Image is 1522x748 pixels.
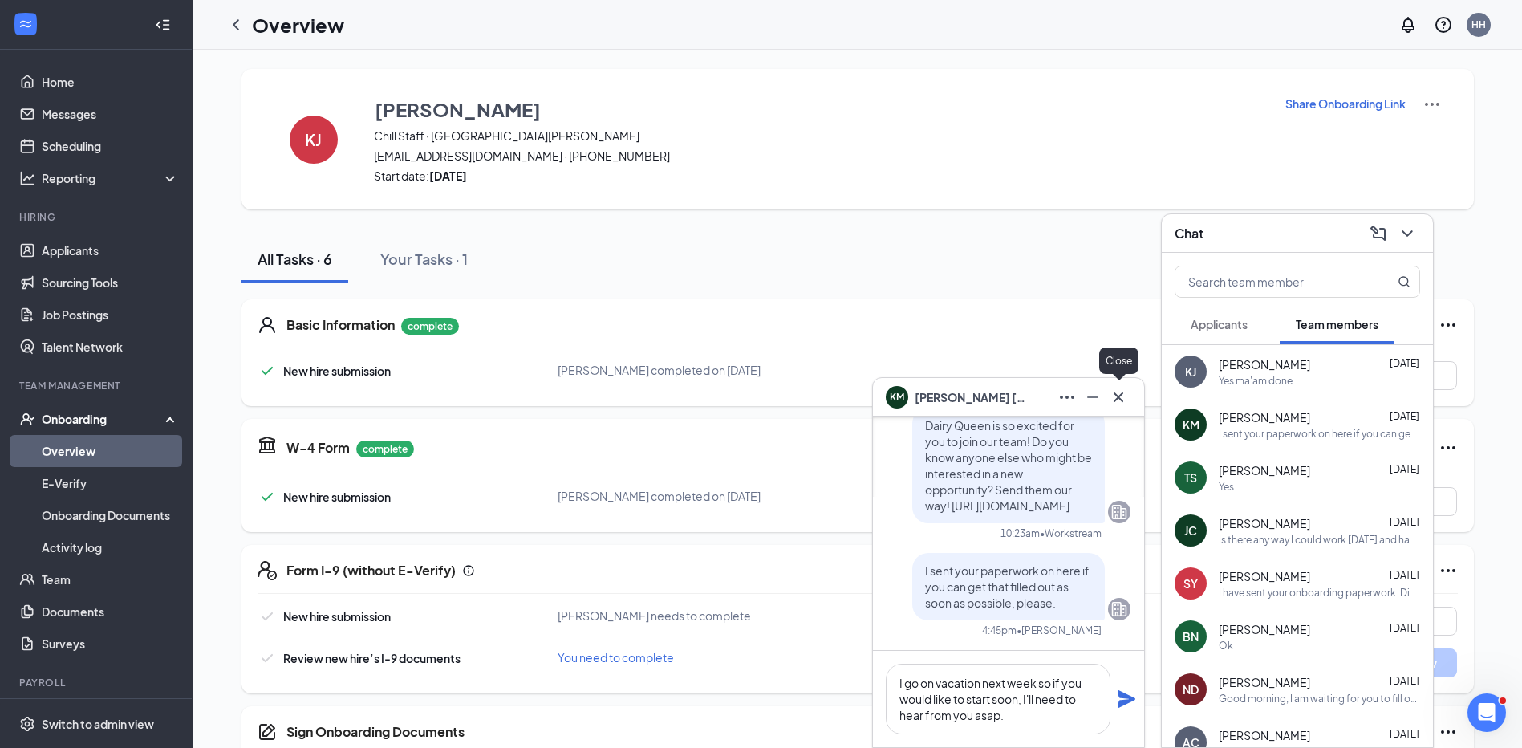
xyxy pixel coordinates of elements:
a: Job Postings [42,299,179,331]
span: You need to complete [558,650,674,665]
a: Onboarding Documents [42,499,179,531]
svg: Checkmark [258,607,277,626]
span: • [PERSON_NAME] [1017,624,1102,637]
span: [PERSON_NAME] [1219,674,1310,690]
span: [DATE] [1390,569,1419,581]
span: Start date: [374,168,1264,184]
svg: FormI9EVerifyIcon [258,561,277,580]
div: Yes [1219,480,1234,494]
svg: QuestionInfo [1434,15,1453,35]
div: SY [1183,575,1198,591]
a: Sourcing Tools [42,266,179,299]
button: KJ [274,95,354,184]
span: [DATE] [1390,516,1419,528]
span: New hire submission [283,490,391,504]
span: Team members [1296,317,1378,331]
div: I have sent your onboarding paperwork. Disregard the pay. It makes us put an hourly amount but ob... [1219,586,1420,600]
span: Chill Staff · [GEOGRAPHIC_DATA][PERSON_NAME] [374,128,1264,144]
div: Team Management [19,379,176,392]
svg: MagnifyingGlass [1398,275,1410,288]
h3: [PERSON_NAME] [375,96,541,123]
a: Documents [42,596,179,628]
svg: Ellipses [1439,561,1458,580]
svg: Ellipses [1439,315,1458,335]
div: ND [1183,681,1199,697]
p: Share Onboarding Link [1285,96,1406,112]
span: [PERSON_NAME] [1219,727,1310,743]
span: [PERSON_NAME] [1219,356,1310,372]
a: Activity log [42,531,179,563]
span: [PERSON_NAME] [1219,515,1310,531]
button: Minimize [1080,384,1106,410]
svg: Company [1110,600,1129,619]
span: [EMAIL_ADDRESS][DOMAIN_NAME] · [PHONE_NUMBER] [374,148,1264,164]
h5: Form I-9 (without E-Verify) [286,562,456,579]
div: 4:45pm [982,624,1017,637]
button: Plane [1117,689,1136,709]
div: All Tasks · 6 [258,249,332,269]
a: Overview [42,435,179,467]
div: Close [1099,348,1138,374]
div: I sent your paperwork on here if you can get that filled out as soon as possible, please. [1219,427,1420,441]
span: [DATE] [1390,622,1419,634]
svg: ChevronLeft [226,15,246,35]
svg: Ellipses [1439,438,1458,457]
span: Dairy Queen is so excited for you to join our team! Do you know anyone else who might be interest... [925,418,1092,513]
svg: Settings [19,716,35,732]
svg: Analysis [19,170,35,186]
svg: Cross [1109,388,1128,407]
svg: Ellipses [1057,388,1077,407]
p: complete [356,441,414,457]
iframe: Intercom live chat [1467,693,1506,732]
svg: Ellipses [1439,722,1458,742]
span: [PERSON_NAME] [1219,409,1310,425]
svg: Notifications [1398,15,1418,35]
button: Share Onboarding Link [1285,95,1406,112]
div: HH [1471,18,1486,31]
h3: Chat [1175,225,1203,242]
svg: Collapse [155,17,171,33]
button: Cross [1106,384,1131,410]
svg: UserCheck [19,411,35,427]
svg: Checkmark [258,487,277,506]
textarea: I go on vacation next week so if you would like to start soon, I'll need to hear from you asap. [886,664,1110,734]
a: Team [42,563,179,596]
p: complete [401,318,459,335]
div: 10:23am [1000,526,1040,540]
span: [DATE] [1390,410,1419,422]
button: Ellipses [1054,384,1080,410]
svg: Info [462,564,475,577]
div: Yes ma'am done [1219,374,1293,388]
a: Applicants [42,234,179,266]
svg: TaxGovernmentIcon [258,435,277,454]
span: New hire submission [283,364,391,378]
input: Search team member [1175,266,1366,297]
a: Home [42,66,179,98]
svg: WorkstreamLogo [18,16,34,32]
strong: [DATE] [429,169,467,183]
a: Talent Network [42,331,179,363]
span: Applicants [1191,317,1248,331]
svg: Company [1110,502,1129,522]
div: JC [1184,522,1197,539]
div: Payroll [19,676,176,689]
h5: W-4 Form [286,439,350,457]
svg: CompanyDocumentIcon [258,722,277,742]
svg: Checkmark [258,648,277,668]
div: Reporting [42,170,180,186]
div: Your Tasks · 1 [380,249,468,269]
svg: User [258,315,277,335]
span: [DATE] [1390,675,1419,687]
span: Review new hire’s I-9 documents [283,651,461,665]
div: KM [1183,417,1199,433]
div: Onboarding [42,411,165,427]
svg: ComposeMessage [1369,224,1388,243]
span: [DATE] [1390,357,1419,369]
span: [PERSON_NAME] [1219,621,1310,637]
a: Scheduling [42,130,179,162]
h1: Overview [252,11,344,39]
h5: Sign Onboarding Documents [286,723,465,741]
div: TS [1184,470,1197,486]
a: Messages [42,98,179,130]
